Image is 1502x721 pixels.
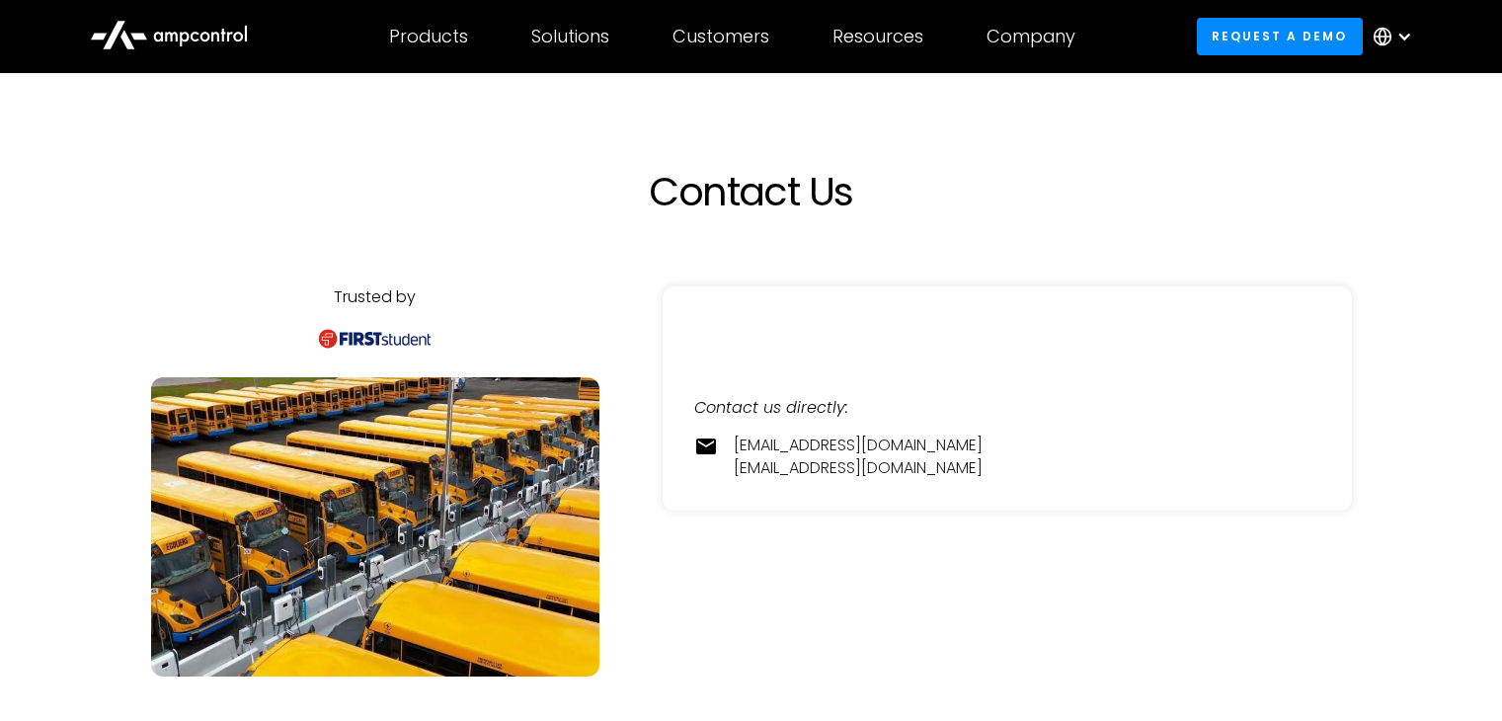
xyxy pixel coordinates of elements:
div: Solutions [531,26,609,47]
div: Company [987,26,1075,47]
a: [EMAIL_ADDRESS][DOMAIN_NAME] [734,435,983,456]
a: Request a demo [1197,18,1363,54]
a: [EMAIL_ADDRESS][DOMAIN_NAME] [734,457,983,479]
h1: Contact Us [317,168,1186,215]
div: Resources [832,26,923,47]
div: Customers [672,26,769,47]
div: Products [389,26,468,47]
div: Contact us directly: [694,397,1320,419]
